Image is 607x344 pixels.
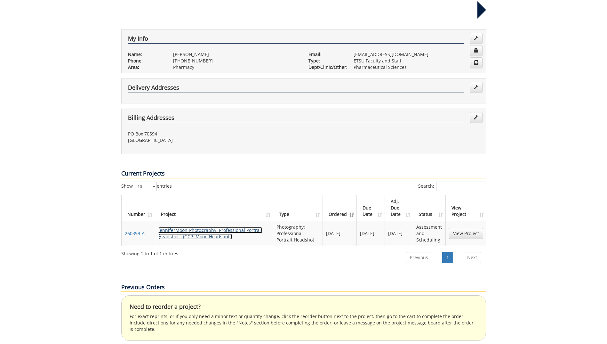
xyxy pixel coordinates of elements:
th: Project: activate to sort column ascending [155,195,274,221]
label: Search: [418,182,486,191]
a: JenniferMoon-Photography: Professional Portrait Headshot - (GCP: Moon Headshot ) [158,227,262,240]
a: Edit Addresses [470,112,483,123]
p: Previous Orders [121,283,486,292]
th: Type: activate to sort column ascending [273,195,323,221]
p: Pharmaceutical Sciences [354,64,479,70]
p: [GEOGRAPHIC_DATA] [128,137,299,143]
h4: Need to reorder a project? [130,304,478,310]
p: Current Projects [121,169,486,178]
p: Phone: [128,58,164,64]
a: 260399-A [125,230,145,236]
a: Previous [406,252,432,263]
th: Adj. Due Date: activate to sort column ascending [385,195,413,221]
p: ETSU Faculty and Staff [354,58,479,64]
p: Area: [128,64,164,70]
td: Assessment and Scheduling [413,221,445,246]
a: View Project [449,228,483,239]
input: Search: [436,182,486,191]
a: Edit Addresses [470,82,483,93]
h4: My Info [128,36,464,44]
h4: Delivery Addresses [128,85,464,93]
p: Email: [308,51,344,58]
a: Change Password [470,45,483,56]
p: For exact reprints, or if you only need a minor text or quantity change, click the reorder button... [130,313,478,332]
td: Photography: Professional Portrait Headshot [273,221,323,246]
th: View Project: activate to sort column ascending [446,195,486,221]
p: [EMAIL_ADDRESS][DOMAIN_NAME] [354,51,479,58]
p: Pharmacy [173,64,299,70]
a: 1 [442,252,453,263]
td: [DATE] [385,221,413,246]
select: Showentries [133,182,157,191]
th: Number: activate to sort column ascending [122,195,155,221]
a: Change Communication Preferences [470,57,483,68]
p: Dept/Clinic/Other: [308,64,344,70]
td: [DATE] [323,221,357,246]
a: Edit Info [470,33,483,44]
p: PO Box 70594 [128,131,299,137]
th: Ordered: activate to sort column ascending [323,195,357,221]
p: Type: [308,58,344,64]
div: Showing 1 to 1 of 1 entries [121,248,178,257]
td: [DATE] [357,221,385,246]
p: [PERSON_NAME] [173,51,299,58]
th: Status: activate to sort column ascending [413,195,445,221]
p: Name: [128,51,164,58]
label: Show entries [121,182,172,191]
a: Next [463,252,481,263]
p: [PHONE_NUMBER] [173,58,299,64]
th: Due Date: activate to sort column ascending [357,195,385,221]
h4: Billing Addresses [128,115,464,123]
